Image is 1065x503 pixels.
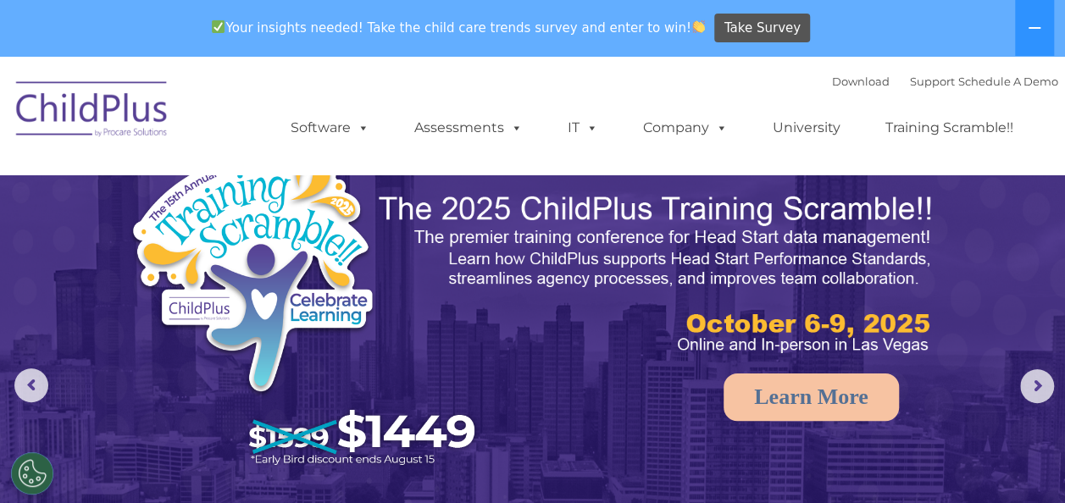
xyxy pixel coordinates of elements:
span: Your insights needed! Take the child care trends survey and enter to win! [205,11,713,44]
font: | [832,75,1058,88]
a: Support [910,75,955,88]
a: Learn More [724,373,899,421]
span: Phone number [236,181,308,194]
button: Cookies Settings [11,452,53,495]
a: IT [551,111,615,145]
span: Take Survey [724,14,801,43]
a: Download [832,75,890,88]
img: ✅ [212,20,225,33]
a: Assessments [397,111,540,145]
span: Last name [236,112,287,124]
a: Software [274,111,386,145]
a: Company [626,111,745,145]
a: Training Scramble!! [868,111,1030,145]
a: Schedule A Demo [958,75,1058,88]
img: 👏 [692,20,705,33]
img: ChildPlus by Procare Solutions [8,69,177,154]
iframe: Chat Widget [788,320,1065,503]
a: University [756,111,857,145]
a: Take Survey [714,14,810,43]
